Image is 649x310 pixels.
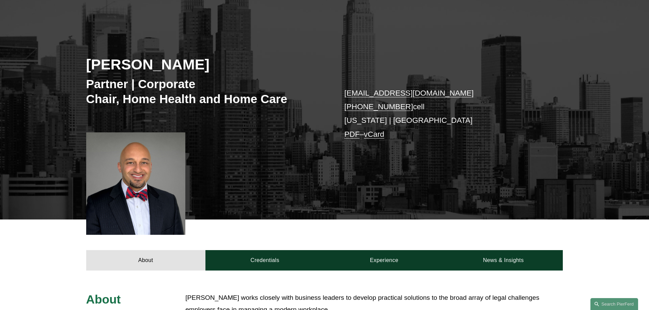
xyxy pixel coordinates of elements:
[86,77,325,106] h3: Partner | Corporate Chair, Home Health and Home Care
[364,130,384,138] a: vCard
[86,250,205,271] a: About
[86,55,325,73] h2: [PERSON_NAME]
[205,250,325,271] a: Credentials
[344,130,360,138] a: PDF
[444,250,563,271] a: News & Insights
[86,293,121,306] span: About
[590,298,638,310] a: Search this site
[344,102,413,111] a: [PHONE_NUMBER]
[325,250,444,271] a: Experience
[344,86,543,141] p: cell [US_STATE] | [GEOGRAPHIC_DATA] –
[344,89,474,97] a: [EMAIL_ADDRESS][DOMAIN_NAME]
